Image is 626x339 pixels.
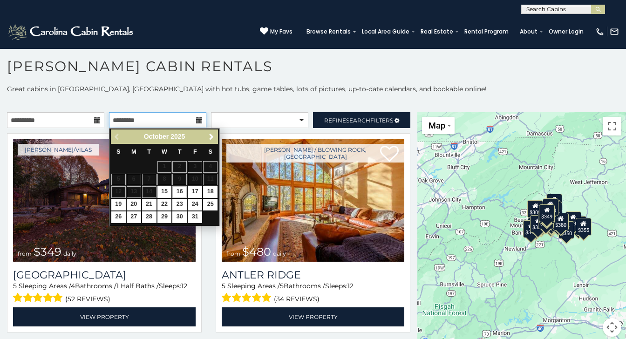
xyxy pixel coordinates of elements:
[222,139,404,262] img: Antler Ridge
[203,186,218,198] a: 18
[157,211,172,223] a: 29
[116,282,159,290] span: 1 Half Baths /
[116,149,120,155] span: Sunday
[142,211,156,223] a: 28
[222,269,404,281] a: Antler Ridge
[188,199,202,210] a: 24
[172,186,187,198] a: 16
[544,25,588,38] a: Owner Login
[18,144,99,156] a: [PERSON_NAME]/Vilas
[13,139,196,262] a: Diamond Creek Lodge from $349 daily
[347,282,354,290] span: 12
[209,149,212,155] span: Saturday
[205,131,217,142] a: Next
[13,307,196,326] a: View Property
[147,149,151,155] span: Tuesday
[157,186,172,198] a: 15
[603,117,621,136] button: Toggle fullscreen view
[226,144,404,163] a: [PERSON_NAME] / Blowing Rock, [GEOGRAPHIC_DATA]
[144,133,169,140] span: October
[172,199,187,210] a: 23
[13,269,196,281] h3: Diamond Creek Lodge
[157,199,172,210] a: 22
[273,250,286,257] span: daily
[131,149,136,155] span: Monday
[226,250,240,257] span: from
[538,211,554,229] div: $225
[34,245,61,258] span: $349
[170,133,185,140] span: 2025
[527,200,543,218] div: $305
[610,27,619,36] img: mail-regular-white.png
[222,282,225,290] span: 5
[313,112,410,128] a: RefineSearchFilters
[222,281,404,305] div: Sleeping Areas / Bathrooms / Sleeps:
[13,269,196,281] a: [GEOGRAPHIC_DATA]
[324,117,393,124] span: Refine Filters
[222,307,404,326] a: View Property
[346,117,370,124] span: Search
[576,218,592,236] div: $355
[111,211,126,223] a: 26
[193,149,197,155] span: Friday
[460,25,513,38] a: Rental Program
[162,149,167,155] span: Wednesday
[13,281,196,305] div: Sleeping Areas / Bathrooms / Sleeps:
[357,25,414,38] a: Local Area Guide
[172,211,187,223] a: 30
[539,204,555,222] div: $349
[188,186,202,198] a: 17
[13,139,196,262] img: Diamond Creek Lodge
[127,199,141,210] a: 20
[422,117,455,134] button: Change map style
[111,199,126,210] a: 19
[280,282,284,290] span: 5
[274,293,320,305] span: (34 reviews)
[18,250,32,257] span: from
[603,318,621,337] button: Map camera controls
[543,198,558,216] div: $320
[270,27,293,36] span: My Favs
[13,282,17,290] span: 5
[242,245,271,258] span: $480
[302,25,355,38] a: Browse Rentals
[203,199,218,210] a: 25
[595,27,605,36] img: phone-regular-white.png
[523,220,539,238] div: $375
[208,133,215,141] span: Next
[181,282,187,290] span: 12
[65,293,110,305] span: (52 reviews)
[565,211,581,229] div: $930
[142,199,156,210] a: 21
[553,213,569,231] div: $380
[71,282,75,290] span: 4
[7,22,136,41] img: White-1-2.png
[530,215,546,233] div: $325
[260,27,293,36] a: My Favs
[222,139,404,262] a: Antler Ridge from $480 daily
[188,211,202,223] a: 31
[515,25,542,38] a: About
[127,211,141,223] a: 27
[63,250,76,257] span: daily
[178,149,182,155] span: Thursday
[546,194,562,211] div: $525
[429,121,445,130] span: Map
[416,25,458,38] a: Real Estate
